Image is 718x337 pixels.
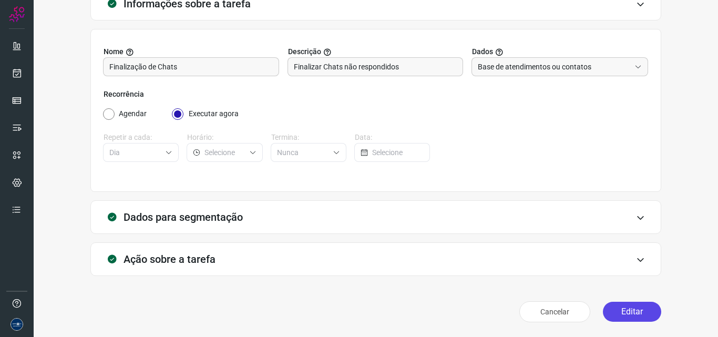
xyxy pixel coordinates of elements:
input: Selecione [204,144,244,161]
input: Selecione [109,144,161,161]
label: Executar agora [189,108,239,119]
button: Editar [603,302,661,322]
label: Data: [355,132,430,143]
input: Selecione [277,144,329,161]
label: Recorrência [104,89,648,100]
h3: Ação sobre a tarefa [124,253,216,265]
label: Repetir a cada: [104,132,179,143]
span: Nome [104,46,124,57]
input: Forneça uma breve descrição da sua tarefa. [294,58,457,76]
input: Selecione o tipo de envio [478,58,630,76]
input: Selecione [372,144,423,161]
label: Horário: [187,132,262,143]
img: d06bdf07e729e349525d8f0de7f5f473.png [11,318,23,331]
label: Agendar [119,108,147,119]
label: Termina: [271,132,346,143]
img: Logo [9,6,25,22]
input: Digite o nome para a sua tarefa. [109,58,273,76]
button: Cancelar [519,301,590,322]
span: Dados [472,46,493,57]
span: Descrição [288,46,321,57]
h3: Dados para segmentação [124,211,243,223]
